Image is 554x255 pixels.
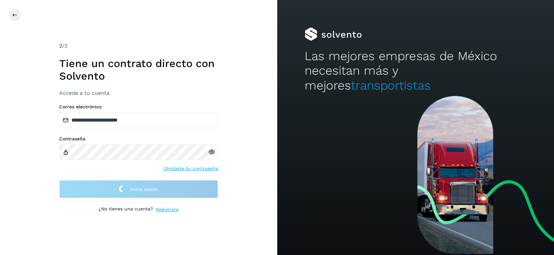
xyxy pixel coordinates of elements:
a: Olvidaste tu contraseña [163,165,218,172]
p: ¿No tienes una cuenta? [99,206,153,213]
span: transportistas [351,78,430,92]
h1: Tiene un contrato directo con Solvento [59,57,218,83]
h3: Accede a tu cuenta [59,90,218,96]
h2: Las mejores empresas de México necesitan más y mejores [305,49,526,93]
label: Correo electrónico [59,104,218,110]
span: Inicia sesión [130,187,158,192]
div: /2 [59,42,218,50]
button: Inicia sesión [59,180,218,198]
label: Contraseña [59,136,218,142]
a: Regístrate [156,206,179,213]
span: 2 [59,43,62,49]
